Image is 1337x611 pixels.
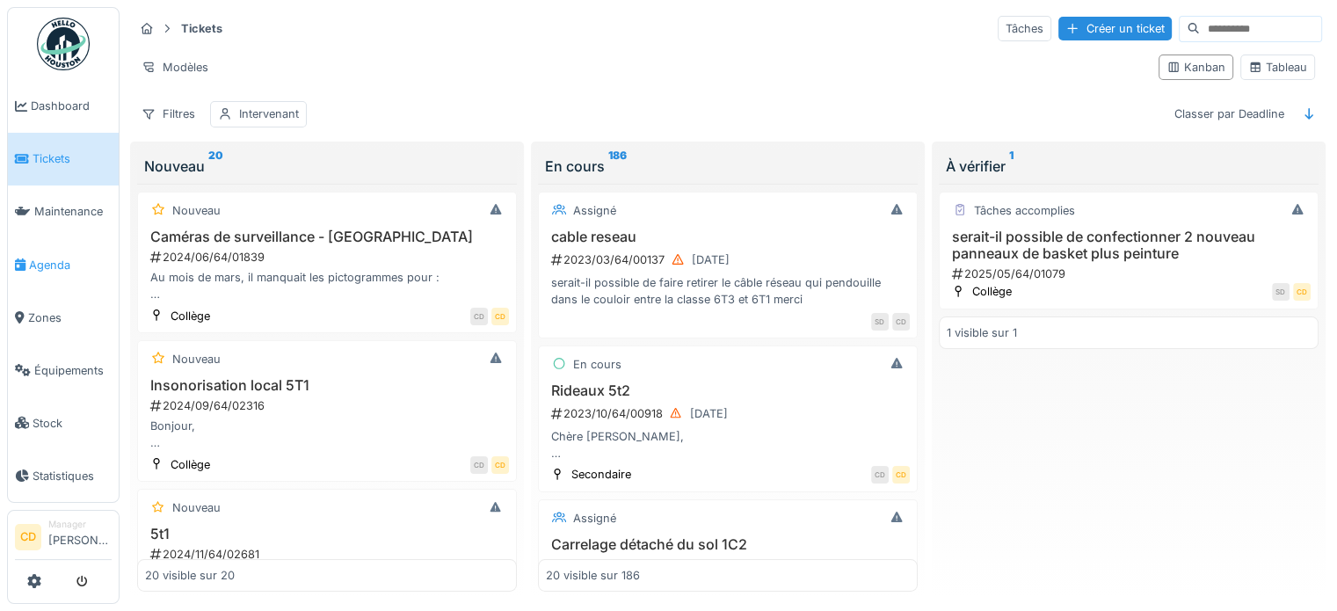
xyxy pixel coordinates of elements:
[37,18,90,70] img: Badge_color-CXgf-gQk.svg
[8,449,119,502] a: Statistiques
[608,156,627,177] sup: 186
[1166,101,1292,127] div: Classer par Deadline
[573,202,616,219] div: Assigné
[29,257,112,273] span: Agenda
[172,202,221,219] div: Nouveau
[892,313,910,331] div: CD
[470,456,488,474] div: CD
[546,567,640,584] div: 20 visible sur 186
[171,308,210,324] div: Collège
[546,536,910,553] h3: Carrelage détaché du sol 1C2
[145,567,235,584] div: 20 visible sur 20
[149,546,509,563] div: 2024/11/64/02681
[48,518,112,531] div: Manager
[145,418,509,451] div: Bonjour, J'entame ma 5eme année de titulariat dans la 5T1, et je prends enfin la peine de vous fa...
[8,185,119,238] a: Maintenance
[239,105,299,122] div: Intervenant
[690,405,728,422] div: [DATE]
[545,156,911,177] div: En cours
[571,466,631,483] div: Secondaire
[549,403,910,425] div: 2023/10/64/00918
[1058,17,1172,40] div: Créer un ticket
[1248,59,1307,76] div: Tableau
[546,382,910,399] h3: Rideaux 5t2
[34,203,112,220] span: Maintenance
[998,16,1051,41] div: Tâches
[546,229,910,245] h3: cable reseau
[174,20,229,37] strong: Tickets
[549,249,910,271] div: 2023/03/64/00137
[149,397,509,414] div: 2024/09/64/02316
[145,269,509,302] div: Au mois de mars, il manquait les pictogrammes pour : 1. Grille [PERSON_NAME] 2. [GEOGRAPHIC_DATA]...
[8,396,119,449] a: Stock
[1166,59,1225,76] div: Kanban
[31,98,112,114] span: Dashboard
[144,156,510,177] div: Nouveau
[171,456,210,473] div: Collège
[946,156,1312,177] div: À vérifier
[1272,283,1290,301] div: SD
[470,308,488,325] div: CD
[145,526,509,542] h3: 5t1
[134,55,216,80] div: Modèles
[145,377,509,394] h3: Insonorisation local 5T1
[947,324,1017,341] div: 1 visible sur 1
[573,510,616,527] div: Assigné
[33,415,112,432] span: Stock
[134,101,203,127] div: Filtres
[892,466,910,484] div: CD
[549,556,910,578] div: 2023/10/64/00935
[692,251,730,268] div: [DATE]
[950,265,1311,282] div: 2025/05/64/01079
[33,150,112,167] span: Tickets
[972,283,1012,300] div: Collège
[1293,283,1311,301] div: CD
[871,313,889,331] div: SD
[208,156,223,177] sup: 20
[145,229,509,245] h3: Caméras de surveillance - [GEOGRAPHIC_DATA]
[34,362,112,379] span: Équipements
[28,309,112,326] span: Zones
[172,499,221,516] div: Nouveau
[546,274,910,308] div: serait-il possible de faire retirer le câble réseau qui pendouille dans le couloir entre la class...
[8,238,119,291] a: Agenda
[573,356,621,373] div: En cours
[491,456,509,474] div: CD
[15,518,112,560] a: CD Manager[PERSON_NAME]
[491,308,509,325] div: CD
[1009,156,1014,177] sup: 1
[8,133,119,185] a: Tickets
[8,344,119,396] a: Équipements
[149,249,509,265] div: 2024/06/64/01839
[974,202,1075,219] div: Tâches accomplies
[48,518,112,556] li: [PERSON_NAME]
[8,291,119,344] a: Zones
[33,468,112,484] span: Statistiques
[546,428,910,462] div: Chère [PERSON_NAME], Il n’y a qu’un seul rideau en 5t2 et cela rend les projections très difficil...
[8,80,119,133] a: Dashboard
[15,524,41,550] li: CD
[871,466,889,484] div: CD
[172,351,221,367] div: Nouveau
[947,229,1311,262] h3: serait-il possible de confectionner 2 nouveau panneaux de basket plus peinture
